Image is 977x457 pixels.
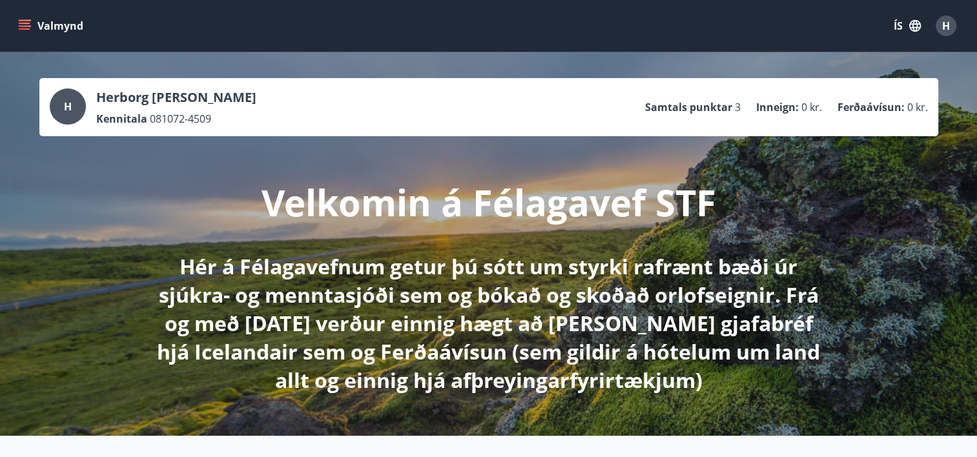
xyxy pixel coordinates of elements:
p: Kennitala [96,112,147,126]
span: 0 kr. [907,100,928,114]
button: H [931,10,962,41]
p: Herborg [PERSON_NAME] [96,88,256,107]
p: Ferðaávísun : [838,100,905,114]
p: Inneign : [756,100,799,114]
span: 081072-4509 [150,112,211,126]
button: ÍS [887,14,928,37]
span: H [942,19,950,33]
span: 0 kr. [801,100,822,114]
p: Velkomin á Félagavef STF [262,178,716,227]
p: Hér á Félagavefnum getur þú sótt um styrki rafrænt bæði úr sjúkra- og menntasjóði sem og bókað og... [148,252,830,394]
span: H [64,99,72,114]
span: 3 [735,100,741,114]
p: Samtals punktar [645,100,732,114]
button: menu [15,14,88,37]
